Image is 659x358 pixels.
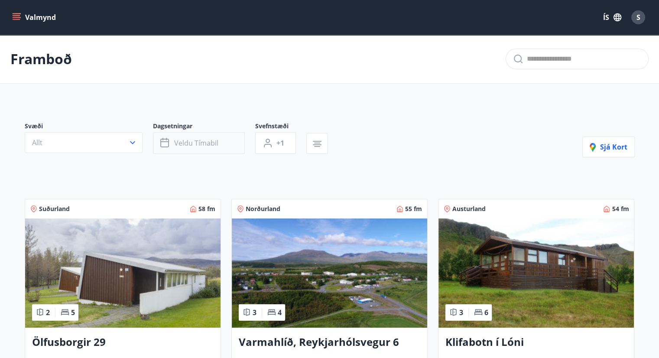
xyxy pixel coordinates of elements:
span: Veldu tímabil [174,138,218,148]
span: 3 [253,308,256,317]
p: Framboð [10,49,72,68]
button: Allt [25,132,143,153]
img: Paella dish [438,218,634,328]
span: Svefnstæði [255,122,306,132]
span: Allt [32,138,42,147]
span: Sjá kort [590,142,627,152]
span: 54 fm [612,205,629,213]
h3: Varmahlíð, Reykjarhólsvegur 6 [239,335,420,350]
h3: Ölfusborgir 29 [32,335,214,350]
span: 2 [46,308,50,317]
img: Paella dish [232,218,427,328]
button: ÍS [598,10,626,25]
span: Suðurland [39,205,70,213]
span: 5 [71,308,75,317]
span: Svæði [25,122,153,132]
button: S [628,7,649,28]
span: S [636,13,640,22]
span: Austurland [452,205,486,213]
button: menu [10,10,59,25]
span: Dagsetningar [153,122,255,132]
img: Paella dish [25,218,221,328]
button: Veldu tímabil [153,132,245,154]
span: 4 [278,308,282,317]
button: +1 [255,132,296,154]
h3: Klifabotn í Lóni [445,335,627,350]
button: Sjá kort [582,137,635,157]
span: 58 fm [198,205,215,213]
span: 3 [459,308,463,317]
span: 55 fm [405,205,422,213]
span: 6 [484,308,488,317]
span: Norðurland [246,205,280,213]
span: +1 [276,138,284,148]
